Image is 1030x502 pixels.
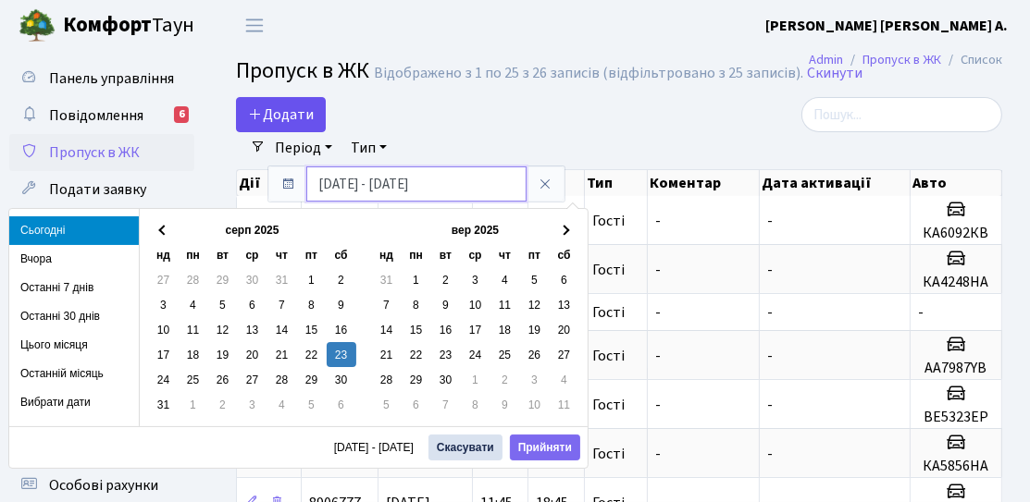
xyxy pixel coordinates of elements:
th: Коментар [648,170,760,196]
a: Пропуск в ЖК [862,50,941,69]
span: Повідомлення [49,105,143,126]
td: 16 [431,317,461,342]
td: 25 [179,367,208,392]
td: 12 [520,292,550,317]
span: Таун [63,10,194,42]
th: пн [402,242,431,267]
a: [PERSON_NAME] [PERSON_NAME] А. [765,15,1008,37]
div: Відображено з 1 по 25 з 26 записів (відфільтровано з 25 записів). [374,65,803,82]
span: - [767,211,773,231]
td: 2 [208,392,238,417]
td: 3 [520,367,550,392]
span: - [655,211,661,231]
td: 30 [431,367,461,392]
td: 27 [238,367,267,392]
td: 5 [208,292,238,317]
h5: КА6092КВ [918,225,994,242]
span: - [655,346,661,366]
td: 2 [327,267,356,292]
td: 15 [297,317,327,342]
a: Подати заявку [9,171,194,208]
span: - [655,302,661,323]
th: нд [372,242,402,267]
h5: АА7987YB [918,360,994,377]
td: 9 [490,392,520,417]
a: Панель управління [9,60,194,97]
td: 3 [149,292,179,317]
td: 19 [208,342,238,367]
td: 9 [327,292,356,317]
li: Останні 7 днів [9,274,139,302]
td: 6 [550,267,579,292]
span: Подати заявку [49,179,146,200]
h5: КА4248НА [918,274,994,291]
td: 18 [490,317,520,342]
span: Пропуск в ЖК [49,142,140,163]
td: 4 [550,367,579,392]
a: Додати [236,97,326,132]
li: Вибрати дати [9,388,139,417]
li: Список [941,50,1002,70]
img: logo.png [19,7,56,44]
td: 4 [179,292,208,317]
td: 15 [402,317,431,342]
td: 23 [431,342,461,367]
span: - [918,302,924,323]
span: Гості [592,398,625,412]
td: 17 [461,317,490,342]
li: Цього місяця [9,331,139,360]
td: 1 [179,392,208,417]
td: 8 [297,292,327,317]
th: Дії [237,170,302,196]
th: Тип [585,170,649,196]
th: вт [431,242,461,267]
td: 31 [267,267,297,292]
th: пн [179,242,208,267]
td: 1 [461,367,490,392]
td: 14 [372,317,402,342]
a: Повідомлення6 [9,97,194,134]
li: Вчора [9,245,139,274]
td: 24 [149,367,179,392]
a: Admin [809,50,843,69]
th: вт [208,242,238,267]
td: 29 [402,367,431,392]
a: Період [267,132,340,164]
span: Додати [248,104,314,125]
th: ср [238,242,267,267]
td: 10 [461,292,490,317]
td: 4 [490,267,520,292]
th: Дата активації [760,170,911,196]
td: 19 [520,317,550,342]
td: 22 [402,342,431,367]
span: Особові рахунки [49,475,158,496]
span: - [655,260,661,280]
span: Гості [592,305,625,320]
td: 9 [431,292,461,317]
td: 2 [490,367,520,392]
th: пт [520,242,550,267]
span: Гості [592,447,625,461]
span: [DATE] - [DATE] [334,442,421,453]
td: 17 [149,342,179,367]
td: 16 [327,317,356,342]
td: 8 [461,392,490,417]
td: 28 [372,367,402,392]
button: Скасувати [428,435,503,460]
button: Переключити навігацію [231,10,278,41]
span: - [767,302,773,323]
td: 2 [431,267,461,292]
b: [PERSON_NAME] [PERSON_NAME] А. [765,16,1008,36]
td: 12 [208,317,238,342]
td: 28 [267,367,297,392]
td: 11 [550,392,579,417]
td: 23 [327,342,356,367]
td: 18 [179,342,208,367]
td: 31 [372,267,402,292]
button: Прийняти [510,435,580,460]
th: вер 2025 [402,217,550,242]
th: пт [297,242,327,267]
td: 7 [431,392,461,417]
td: 8 [402,292,431,317]
td: 4 [267,392,297,417]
